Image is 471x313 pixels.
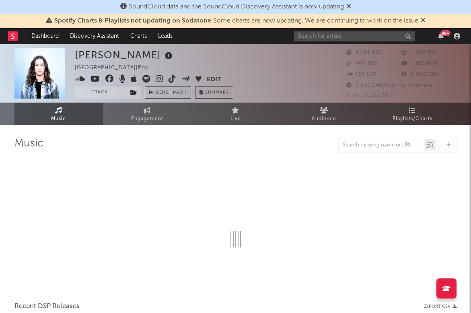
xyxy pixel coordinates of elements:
[103,103,191,125] a: Engagement
[125,28,152,44] a: Charts
[346,93,394,98] span: Jump Score: 38.0
[440,30,450,36] div: 99 +
[230,114,241,124] span: Live
[424,304,457,309] button: Export CSV
[280,103,368,125] a: Audience
[195,86,233,99] button: Summary
[129,4,344,10] span: SoundCloud data and the SoundCloud Discovery Assistant is now updating
[207,75,221,85] button: Edit
[346,72,376,77] span: 165,522
[75,48,175,62] div: [PERSON_NAME]
[64,28,125,44] a: Discovery Assistant
[346,83,432,88] span: 8,616,640 Monthly Listeners
[75,63,158,73] div: [GEOGRAPHIC_DATA] | Pop
[421,18,426,24] span: Dismiss
[14,302,80,311] span: Recent DSP Releases
[75,86,125,99] button: Track
[51,114,66,124] span: Music
[438,33,444,39] button: 99+
[346,61,377,66] span: 202,100
[393,114,432,124] span: Playlists/Charts
[294,31,415,41] input: Search for artists
[401,61,438,66] span: 1,180,000
[205,91,229,95] span: Summary
[54,18,418,24] span: : Some charts are now updating. We are continuing to work on the issue
[368,103,457,125] a: Playlists/Charts
[401,50,438,56] span: 1,487,394
[401,72,439,77] span: 4,000,000
[346,50,382,56] span: 3,154,050
[131,114,163,124] span: Engagement
[156,88,187,98] span: Benchmark
[191,103,280,125] a: Live
[14,103,103,125] a: Music
[152,28,178,44] a: Leads
[54,18,211,24] span: Spotify Charts & Playlists not updating on Sodatone
[145,86,191,99] a: Benchmark
[312,114,336,124] span: Audience
[26,28,64,44] a: Dashboard
[339,142,424,148] input: Search by song name or URL
[346,4,351,10] span: Dismiss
